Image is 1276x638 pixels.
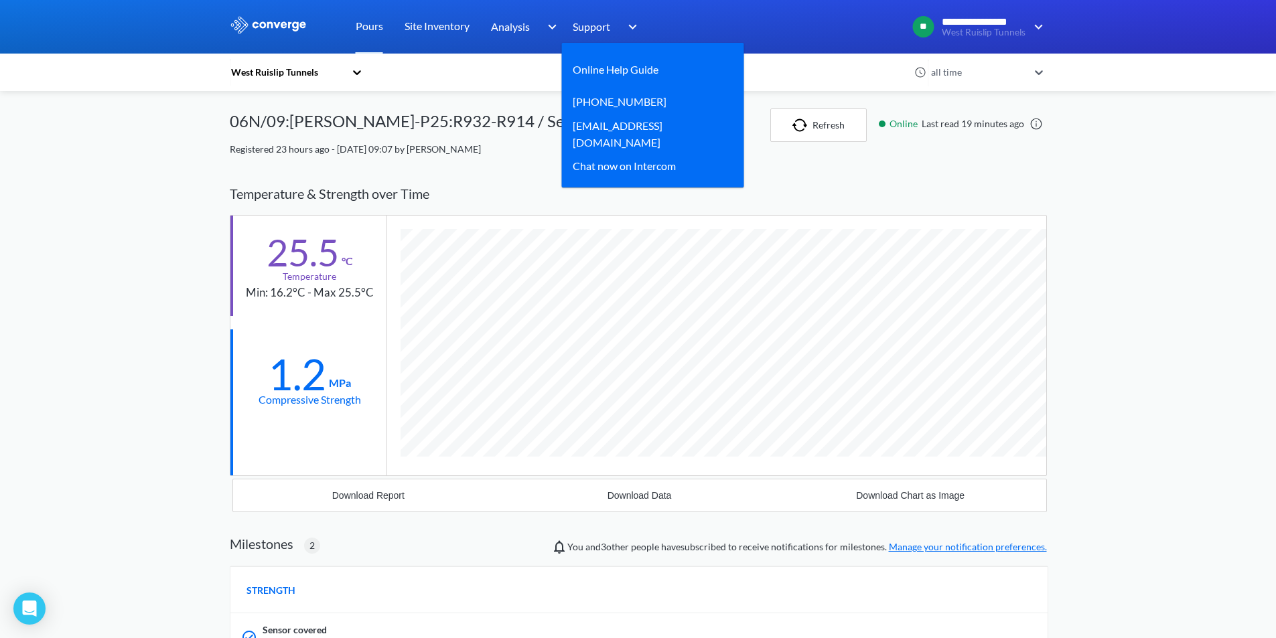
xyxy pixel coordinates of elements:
[230,108,621,142] div: 06N/09:[PERSON_NAME]-P25:R932-R914 / Sensor 1.3
[263,623,327,637] span: Sensor covered
[890,116,922,131] span: Online
[770,108,867,142] button: Refresh
[573,61,658,78] a: Online Help Guide
[792,118,812,132] img: icon-refresh.svg
[1025,19,1047,35] img: downArrow.svg
[573,93,666,110] a: [PHONE_NUMBER]
[267,236,339,269] div: 25.5
[268,357,326,391] div: 1.2
[573,117,723,151] a: [EMAIL_ADDRESS][DOMAIN_NAME]
[620,19,641,35] img: downArrow.svg
[573,157,676,174] div: Chat now on Intercom
[283,269,336,284] div: Temperature
[230,173,1047,215] div: Temperature & Strength over Time
[775,479,1046,511] button: Download Chart as Image
[230,143,481,155] span: Registered 23 hours ago - [DATE] 09:07 by [PERSON_NAME]
[246,284,374,302] div: Min: 16.2°C - Max 25.5°C
[608,490,672,501] div: Download Data
[942,27,1025,37] span: West Ruislip Tunnels
[504,479,775,511] button: Download Data
[491,18,530,35] span: Analysis
[259,391,361,408] div: Compressive Strength
[13,592,46,625] div: Open Intercom Messenger
[573,18,610,35] span: Support
[889,541,1047,552] a: Manage your notification preferences.
[551,539,567,555] img: notifications-icon.svg
[601,541,629,552] span: Lakshan, Justin Elliott, Thulasiram Baheerathan
[230,65,345,80] div: West Ruislip Tunnels
[539,19,560,35] img: downArrow.svg
[928,65,1028,80] div: all time
[872,116,1047,131] div: Last read 19 minutes ago
[233,479,504,511] button: Download Report
[856,490,965,501] div: Download Chart as Image
[230,16,307,33] img: logo_ewhite.svg
[309,538,315,553] span: 2
[230,536,293,552] h2: Milestones
[332,490,405,501] div: Download Report
[914,66,926,78] img: icon-clock.svg
[246,583,295,598] span: STRENGTH
[567,540,1047,554] span: You and people have subscribed to receive notifications for milestones.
